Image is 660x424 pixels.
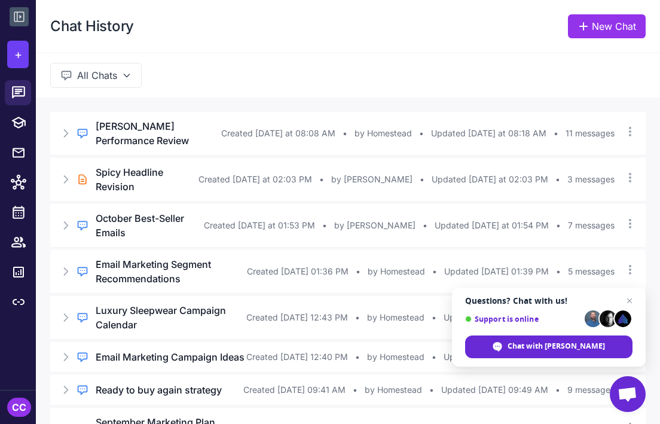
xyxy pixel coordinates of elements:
span: Updated [DATE] 12:43 PM [444,311,548,324]
span: • [356,265,360,278]
a: New Chat [568,14,646,38]
span: • [319,173,324,186]
span: • [429,383,434,396]
span: by Homestead [367,311,424,324]
h3: Email Marketing Segment Recommendations [96,257,247,286]
h3: Luxury Sleepwear Campaign Calendar [96,303,246,332]
span: • [419,127,424,140]
span: • [432,265,437,278]
span: 9 messages [567,383,615,396]
span: • [556,265,561,278]
span: Updated [DATE] 09:49 AM [441,383,548,396]
span: • [432,350,436,364]
span: Created [DATE] at 08:08 AM [221,127,335,140]
span: Created [DATE] 01:36 PM [247,265,349,278]
span: 11 messages [566,127,615,140]
span: Created [DATE] 12:40 PM [246,350,348,364]
h3: Email Marketing Campaign Ideas [96,350,245,364]
span: by Homestead [368,265,425,278]
span: Chat with [PERSON_NAME] [508,341,605,352]
span: Updated [DATE] 01:39 PM [444,265,549,278]
span: • [420,173,424,186]
a: Open chat [610,376,646,412]
span: Questions? Chat with us! [465,296,632,306]
button: + [7,41,29,68]
span: • [322,219,327,232]
span: • [432,311,436,324]
span: Chat with [PERSON_NAME] [465,335,632,358]
span: + [14,45,22,63]
span: Updated [DATE] at 08:18 AM [431,127,546,140]
span: by Homestead [365,383,422,396]
span: Updated [DATE] at 01:54 PM [435,219,549,232]
span: • [554,127,558,140]
span: Created [DATE] 09:41 AM [243,383,346,396]
span: Updated [DATE] at 02:03 PM [432,173,548,186]
span: Created [DATE] at 01:53 PM [204,219,315,232]
div: CC [7,398,31,417]
span: 5 messages [568,265,615,278]
span: Updated [DATE] 12:40 PM [444,350,548,364]
span: by Homestead [367,350,424,364]
span: • [355,311,360,324]
span: by Homestead [355,127,412,140]
h3: [PERSON_NAME] Performance Review [96,119,221,148]
span: • [555,173,560,186]
span: Created [DATE] at 02:03 PM [198,173,312,186]
span: • [555,383,560,396]
h1: Chat History [50,17,134,36]
span: • [423,219,427,232]
span: 7 messages [568,219,615,232]
h3: Ready to buy again strategy [96,383,222,397]
h3: October Best-Seller Emails [96,211,204,240]
span: 3 messages [567,173,615,186]
span: by [PERSON_NAME] [331,173,412,186]
span: Created [DATE] 12:43 PM [246,311,348,324]
span: • [556,219,561,232]
button: All Chats [50,63,142,88]
span: • [355,350,360,364]
span: by [PERSON_NAME] [334,219,415,232]
span: • [353,383,357,396]
h3: Spicy Headline Revision [96,165,198,194]
span: • [343,127,347,140]
span: Support is online [465,315,580,324]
